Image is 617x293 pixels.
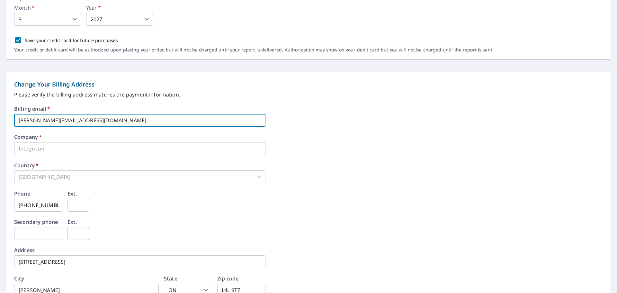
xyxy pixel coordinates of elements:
label: Address [14,248,35,253]
label: Year [86,5,153,10]
p: Please verify the billing address matches the payment information. [14,91,603,98]
div: [GEOGRAPHIC_DATA] [14,170,265,183]
label: Phone [14,191,30,196]
label: Ext. [67,191,77,196]
div: 2027 [86,13,153,26]
label: Company [14,134,42,140]
div: 3 [14,13,81,26]
p: Change Your Billing Address [14,80,603,89]
label: Country [14,163,39,168]
label: Month [14,5,81,10]
label: State [164,276,177,281]
p: Save your credit card for future purchases [25,37,118,44]
label: Secondary phone [14,219,58,224]
label: City [14,276,24,281]
label: Ext. [67,219,77,224]
label: Zip code [217,276,238,281]
label: Billing email [14,106,50,111]
p: Your credit or debit card will be authorized upon placing your order, but will not be charged unt... [14,47,494,53]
